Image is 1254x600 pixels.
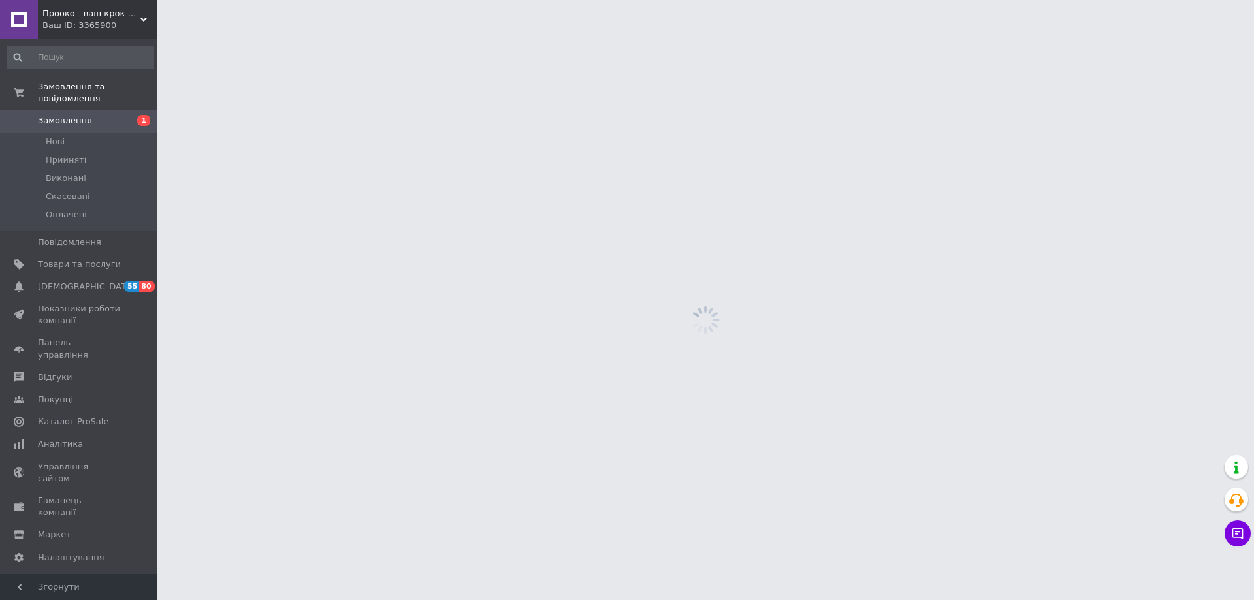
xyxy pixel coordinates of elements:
[42,8,140,20] span: Прооко - ваш крок на шляху до хорошого зору!
[46,191,90,202] span: Скасовані
[38,438,83,450] span: Аналітика
[38,259,121,270] span: Товари та послуги
[7,46,154,69] input: Пошук
[38,371,72,383] span: Відгуки
[46,154,86,166] span: Прийняті
[46,136,65,148] span: Нові
[139,281,154,292] span: 80
[38,281,135,292] span: [DEMOGRAPHIC_DATA]
[688,302,723,338] img: spinner_grey-bg-hcd09dd2d8f1a785e3413b09b97f8118e7.gif
[38,416,108,428] span: Каталог ProSale
[38,337,121,360] span: Панель управління
[42,20,157,31] div: Ваш ID: 3365900
[1225,520,1251,546] button: Чат з покупцем
[38,495,121,518] span: Гаманець компанії
[38,529,71,541] span: Маркет
[38,115,92,127] span: Замовлення
[38,81,157,104] span: Замовлення та повідомлення
[38,303,121,326] span: Показники роботи компанії
[46,172,86,184] span: Виконані
[38,236,101,248] span: Повідомлення
[38,552,104,563] span: Налаштування
[38,461,121,484] span: Управління сайтом
[46,209,87,221] span: Оплачені
[38,394,73,405] span: Покупці
[137,115,150,126] span: 1
[124,281,139,292] span: 55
